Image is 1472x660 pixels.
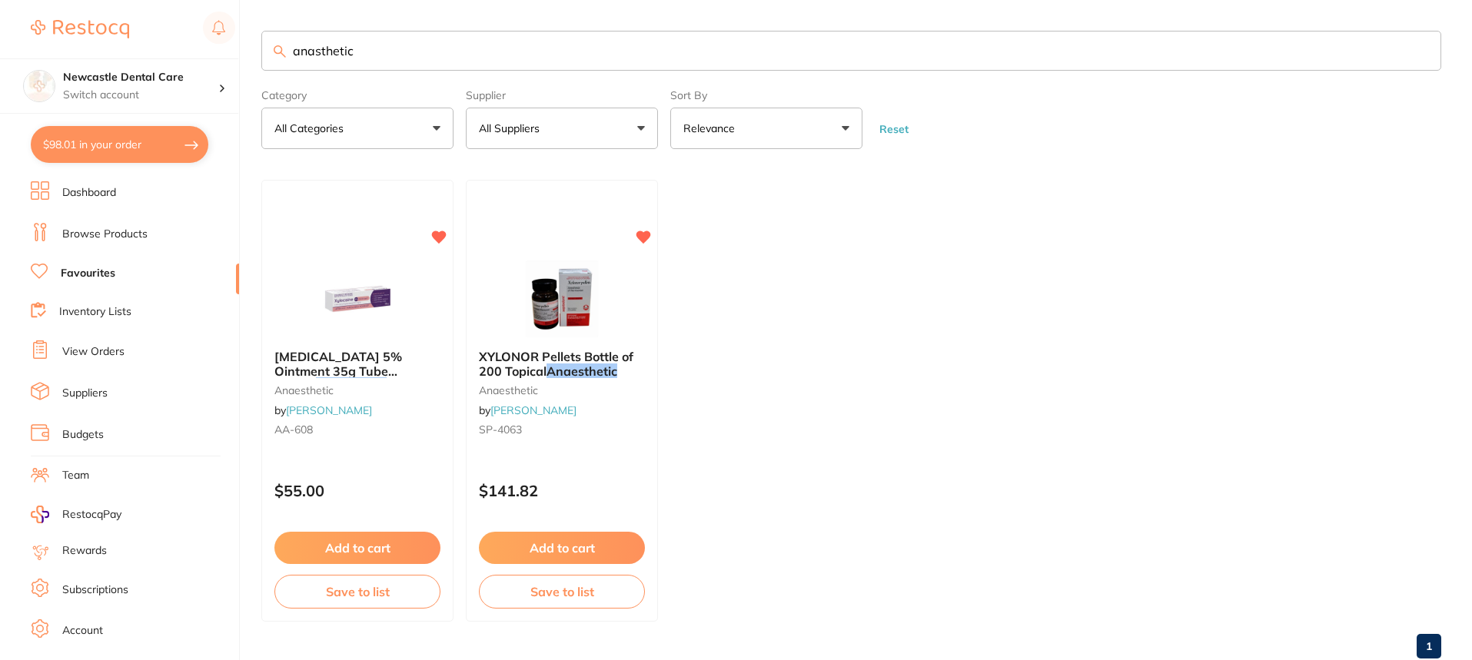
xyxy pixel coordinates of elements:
a: Subscriptions [62,582,128,598]
p: All Categories [274,121,350,136]
p: $141.82 [479,482,645,499]
img: XYLONOR Pellets Bottle of 200 Topical Anaesthetic [512,260,612,337]
label: Supplier [466,89,658,101]
label: Sort By [670,89,862,101]
span: by [274,403,372,417]
a: Budgets [62,427,104,443]
a: Team [62,468,89,483]
p: $55.00 [274,482,440,499]
span: XYLONOR Pellets Bottle of 200 Topical [479,349,633,378]
b: XYLOCAINE 5% Ointment 35g Tube Topical Anaesthetic [274,350,440,378]
h4: Newcastle Dental Care [63,70,218,85]
button: $98.01 in your order [31,126,208,163]
p: Relevance [683,121,741,136]
a: [PERSON_NAME] [490,403,577,417]
img: XYLOCAINE 5% Ointment 35g Tube Topical Anaesthetic [307,260,407,337]
button: Save to list [479,575,645,609]
span: RestocqPay [62,507,121,522]
img: Newcastle Dental Care [24,71,55,101]
a: Suppliers [62,386,108,401]
span: [MEDICAL_DATA] 5% Ointment 35g Tube Topical [274,349,402,393]
em: Anaesthetic [547,363,617,379]
input: Search Favourite Products [261,31,1441,71]
button: Save to list [274,575,440,609]
a: RestocqPay [31,506,121,523]
small: anaesthetic [479,384,645,396]
button: Relevance [670,108,862,149]
span: AA-608 [274,423,313,436]
button: All Suppliers [466,108,658,149]
button: Add to cart [479,532,645,564]
img: RestocqPay [31,506,49,523]
p: Switch account [63,88,218,103]
span: by [479,403,577,417]
label: Category [261,89,454,101]
small: anaesthetic [274,384,440,396]
a: View Orders [62,344,125,360]
a: Restocq Logo [31,12,129,47]
button: All Categories [261,108,454,149]
button: Add to cart [274,532,440,564]
p: All Suppliers [479,121,546,136]
a: [PERSON_NAME] [286,403,372,417]
em: Anaesthetic [316,377,387,393]
button: Reset [875,122,913,136]
img: Restocq Logo [31,20,129,38]
a: Dashboard [62,185,116,201]
a: Browse Products [62,227,148,242]
span: SP-4063 [479,423,522,436]
a: Account [62,623,103,638]
b: XYLONOR Pellets Bottle of 200 Topical Anaesthetic [479,350,645,378]
a: Favourites [61,266,115,281]
a: Rewards [62,543,107,559]
a: Inventory Lists [59,304,131,320]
